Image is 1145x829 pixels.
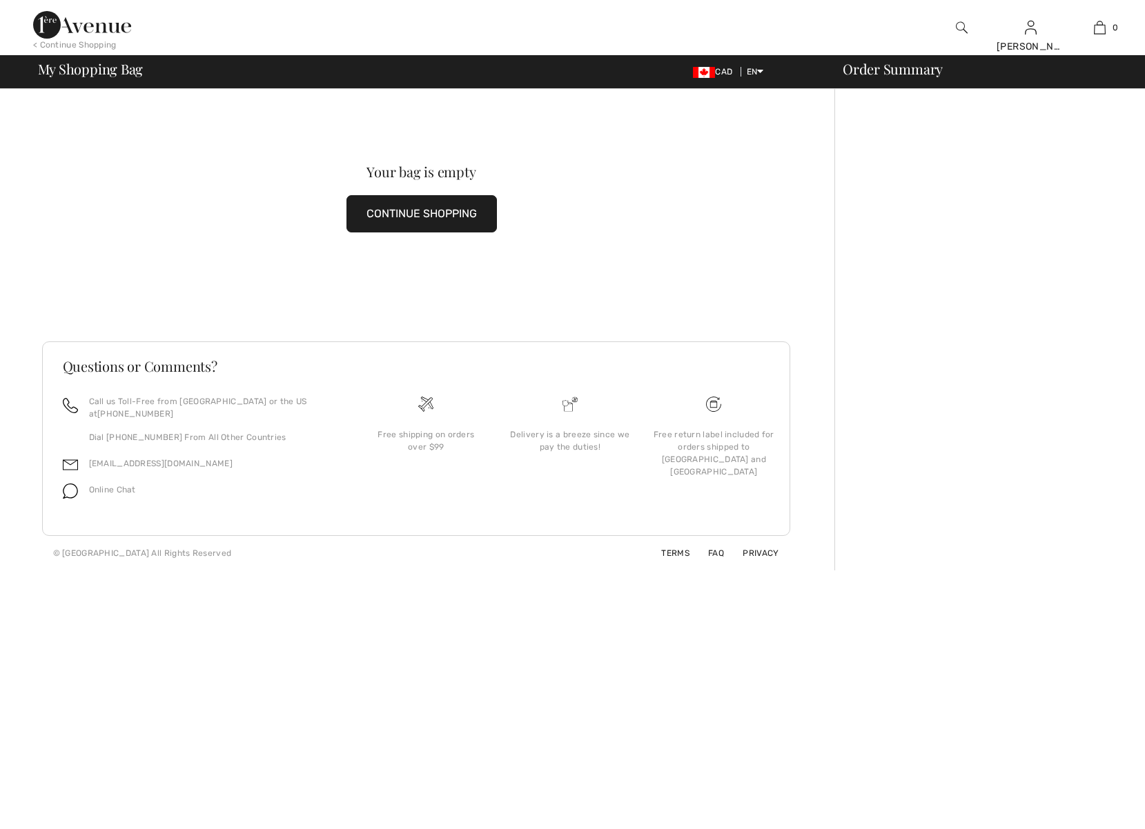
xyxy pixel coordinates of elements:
img: search the website [956,19,968,36]
img: email [63,457,78,472]
a: Terms [645,548,689,558]
img: 1ère Avenue [33,11,131,39]
div: < Continue Shopping [33,39,117,51]
div: [PERSON_NAME] [997,39,1064,54]
span: CAD [693,67,738,77]
a: Sign In [1025,21,1037,34]
a: 0 [1066,19,1133,36]
p: Call us Toll-Free from [GEOGRAPHIC_DATA] or the US at [89,395,338,420]
div: Free return label included for orders shipped to [GEOGRAPHIC_DATA] and [GEOGRAPHIC_DATA] [653,428,774,478]
a: [EMAIL_ADDRESS][DOMAIN_NAME] [89,459,233,468]
a: Privacy [726,548,779,558]
a: [PHONE_NUMBER] [97,409,173,419]
p: Dial [PHONE_NUMBER] From All Other Countries [89,431,338,443]
img: chat [63,483,78,499]
a: FAQ [692,548,724,558]
span: 0 [1113,21,1118,34]
div: Order Summary [826,62,1137,76]
span: My Shopping Bag [38,62,144,76]
span: EN [747,67,764,77]
img: call [63,398,78,413]
img: My Bag [1094,19,1106,36]
div: Delivery is a breeze since we pay the duties! [509,428,631,453]
button: CONTINUE SHOPPING [346,195,497,232]
img: Free shipping on orders over $99 [706,397,721,412]
div: © [GEOGRAPHIC_DATA] All Rights Reserved [53,547,232,559]
span: Online Chat [89,485,136,495]
div: Free shipping on orders over $99 [365,428,487,453]
img: My Info [1025,19,1037,36]
img: Delivery is a breeze since we pay the duties! [562,397,578,412]
h3: Questions or Comments? [63,359,770,373]
img: Free shipping on orders over $99 [418,397,433,412]
img: Canadian Dollar [693,67,715,78]
div: Your bag is empty [80,165,763,179]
